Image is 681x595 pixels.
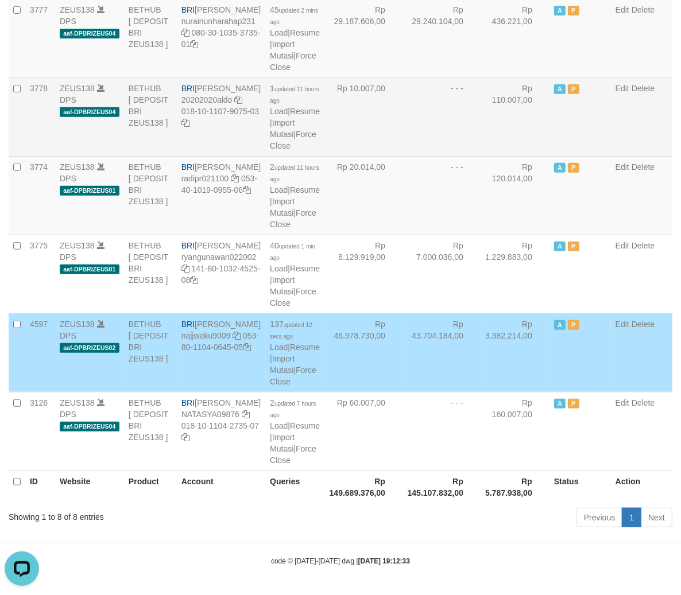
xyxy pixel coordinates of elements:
span: Active [554,320,566,330]
span: Paused [568,84,579,94]
span: updated 11 hours ago [270,165,319,182]
a: Delete [632,162,655,172]
a: nurainunharahap231 [181,17,256,26]
td: BETHUB [ DEPOSIT BRI ZEUS138 ] [124,392,177,470]
td: DPS [55,313,124,392]
td: - - - [403,77,481,156]
th: Website [55,470,124,503]
th: Queries [265,470,324,503]
a: Edit [616,398,629,407]
small: code © [DATE]-[DATE] dwg | [271,557,410,565]
a: ryangunawan022002 [181,252,257,262]
th: Rp 149.689.376,00 [324,470,403,503]
a: Resume [290,107,320,116]
span: updated 11 hours ago [270,86,319,104]
a: Import Mutasi [270,275,295,296]
a: Copy 053401019095506 to clipboard [243,185,251,195]
span: Active [554,399,566,409]
a: ZEUS138 [60,5,95,14]
td: [PERSON_NAME] 141-80-1032-4525-08 [177,235,265,313]
a: Force Close [270,444,316,465]
span: Paused [568,242,579,251]
a: Edit [616,320,629,329]
td: Rp 160.007,00 [481,392,550,470]
td: 3126 [25,392,55,470]
td: Rp 8.129.919,00 [324,235,403,313]
span: BRI [181,398,195,407]
td: - - - [403,392,481,470]
a: Edit [616,5,629,14]
a: Next [641,508,672,527]
td: 3778 [25,77,55,156]
span: 2 [270,162,319,183]
a: Resume [290,28,320,37]
a: Force Close [270,365,316,386]
a: Force Close [270,208,316,229]
td: Rp 46.978.730,00 [324,313,403,392]
span: 40 [270,241,315,262]
a: najjwaku9009 [181,331,231,340]
a: Force Close [270,287,316,308]
td: [PERSON_NAME] 018-10-1107-9075-03 [177,77,265,156]
a: Copy 018101104273507 to clipboard [181,433,189,442]
span: Paused [568,163,579,173]
a: ZEUS138 [60,320,95,329]
span: updated 1 min ago [270,243,315,261]
a: 20202020aldo [181,95,233,104]
a: Edit [616,241,629,250]
th: Status [550,470,611,503]
a: Delete [632,320,655,329]
td: Rp 10.007,00 [324,77,403,156]
a: Resume [290,264,320,273]
span: | | | [270,320,320,386]
a: Copy najjwaku9009 to clipboard [233,331,241,340]
a: Delete [632,398,655,407]
span: aaf-DPBRIZEUS01 [60,265,119,274]
th: Product [124,470,177,503]
button: Open LiveChat chat widget [5,5,39,39]
span: | | | [270,5,320,72]
a: Previous [576,508,622,527]
a: ZEUS138 [60,241,95,250]
span: | | | [270,162,320,229]
span: Active [554,163,566,173]
span: 137 [270,320,312,340]
a: Import Mutasi [270,118,295,139]
a: Copy radipr021100 to clipboard [231,174,239,183]
span: Active [554,242,566,251]
td: BETHUB [ DEPOSIT BRI ZEUS138 ] [124,156,177,235]
span: BRI [181,320,195,329]
a: 1 [622,508,641,527]
a: Force Close [270,130,316,150]
td: BETHUB [ DEPOSIT BRI ZEUS138 ] [124,313,177,392]
a: Delete [632,5,655,14]
td: Rp 1.229.883,00 [481,235,550,313]
span: BRI [181,84,195,93]
span: updated 2 mins ago [270,7,318,25]
a: Load [270,28,288,37]
span: aaf-DPBRIZEUS04 [60,29,119,38]
a: ZEUS138 [60,398,95,407]
td: Rp 3.382.214,00 [481,313,550,392]
a: Resume [290,421,320,430]
span: updated 7 hours ago [270,400,316,418]
span: Active [554,84,566,94]
span: BRI [181,5,195,14]
td: DPS [55,156,124,235]
a: Copy 053801104064505 to clipboard [243,343,251,352]
a: Delete [632,84,655,93]
th: Account [177,470,265,503]
td: Rp 120.014,00 [481,156,550,235]
a: Copy 080301035373501 to clipboard [190,40,198,49]
td: DPS [55,235,124,313]
td: Rp 110.007,00 [481,77,550,156]
a: ZEUS138 [60,162,95,172]
a: Load [270,343,288,352]
a: Edit [616,84,629,93]
td: Rp 60.007,00 [324,392,403,470]
a: Copy 141801032452508 to clipboard [190,275,198,285]
span: aaf-DPBRIZEUS01 [60,186,119,196]
a: NATASYA09876 [181,410,239,419]
span: | | | [270,241,320,308]
span: Paused [568,320,579,330]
